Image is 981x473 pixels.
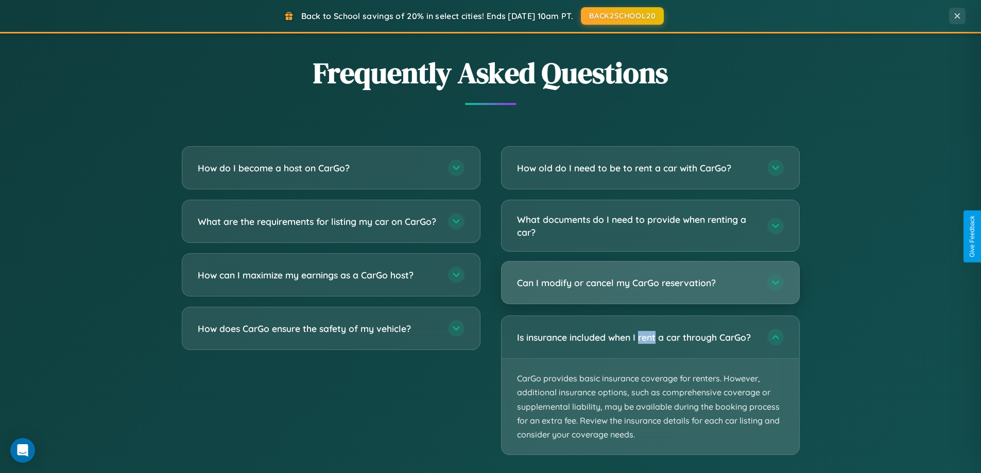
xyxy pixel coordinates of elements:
[198,162,438,174] h3: How do I become a host on CarGo?
[517,276,757,289] h3: Can I modify or cancel my CarGo reservation?
[581,7,664,25] button: BACK2SCHOOL20
[969,216,976,257] div: Give Feedback
[517,213,757,238] h3: What documents do I need to provide when renting a car?
[502,359,799,454] p: CarGo provides basic insurance coverage for renters. However, additional insurance options, such ...
[198,269,438,282] h3: How can I maximize my earnings as a CarGo host?
[517,162,757,174] h3: How old do I need to be to rent a car with CarGo?
[198,322,438,335] h3: How does CarGo ensure the safety of my vehicle?
[301,11,573,21] span: Back to School savings of 20% in select cities! Ends [DATE] 10am PT.
[517,331,757,344] h3: Is insurance included when I rent a car through CarGo?
[10,438,35,463] div: Open Intercom Messenger
[198,215,438,228] h3: What are the requirements for listing my car on CarGo?
[182,53,800,93] h2: Frequently Asked Questions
